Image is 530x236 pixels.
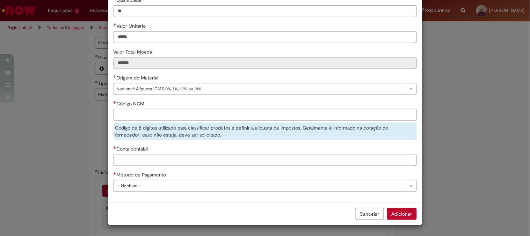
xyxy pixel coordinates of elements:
[117,23,147,29] span: Valor Unitário
[114,146,117,149] span: Necessários
[117,180,402,192] span: -- Nenhum --
[117,75,160,81] span: Origem do Material
[114,154,417,166] input: Conta contábil
[114,75,117,78] span: Obrigatório Preenchido
[117,100,146,107] span: Código NCM
[387,208,417,220] button: Adicionar
[114,109,417,121] input: Código NCM
[114,31,417,43] input: Valor Unitário
[114,123,417,140] div: Código de 8 dígitos utilizado para classificar produtos e definir a alíquota de impostos. Geralme...
[114,57,417,69] input: Valor Total Moeda
[117,172,168,178] span: Método de Pagamento
[114,5,417,17] input: Quantidade
[117,83,402,95] span: Nacional: Alíquota ICMS 0%,7%, 12% ou 18%
[114,101,117,104] span: Necessários
[114,23,117,26] span: Obrigatório Preenchido
[114,49,154,55] span: Somente leitura - Valor Total Moeda
[114,172,117,175] span: Necessários
[117,146,150,152] span: Conta contábil
[355,208,384,220] button: Cancelar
